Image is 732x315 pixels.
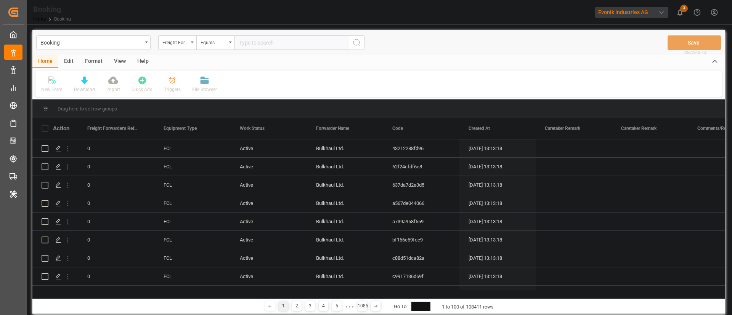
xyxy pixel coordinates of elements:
[459,249,536,267] div: [DATE] 13:13:18
[158,35,196,50] button: open menu
[78,213,154,230] div: 0
[231,286,307,304] div: Active
[78,249,154,267] div: 0
[316,126,349,131] span: Forwarder Name
[164,86,181,93] div: Triggers
[154,158,231,176] div: FCL
[108,55,132,68] div: View
[33,3,71,15] div: Booking
[394,303,408,310] div: Go To:
[53,125,69,132] div: Action
[201,37,226,46] div: Equals
[58,55,79,68] div: Edit
[383,139,459,157] div: 43212288fd96
[32,194,78,213] div: Press SPACE to select this row.
[33,16,46,22] a: Home
[305,301,315,311] div: 3
[41,86,63,93] div: New Form
[32,55,58,68] div: Home
[307,158,383,176] div: Bulkhaul Ltd.
[231,176,307,194] div: Active
[79,55,108,68] div: Format
[192,86,217,93] div: File Browser
[345,304,354,309] div: ● ● ●
[32,249,78,267] div: Press SPACE to select this row.
[307,231,383,249] div: Bulkhaul Ltd.
[132,55,154,68] div: Help
[459,267,536,285] div: [DATE] 13:13:18
[32,213,78,231] div: Press SPACE to select this row.
[383,267,459,285] div: c9917136d69f
[32,286,78,304] div: Press SPACE to select this row.
[164,126,197,131] span: Equipment Type
[459,158,536,176] div: [DATE] 13:13:18
[78,139,154,157] div: 0
[545,126,580,131] span: Caretaker Remark
[383,194,459,212] div: a567de044066
[154,194,231,212] div: FCL
[154,249,231,267] div: FCL
[87,126,138,131] span: Freight Forwarder's Reference No.
[392,126,403,131] span: Code
[32,267,78,286] div: Press SPACE to select this row.
[383,286,459,304] div: e77d78703ffe
[621,126,657,131] span: Caretaker Remark
[154,231,231,249] div: FCL
[231,231,307,249] div: Active
[154,139,231,157] div: FCL
[196,35,234,50] button: open menu
[671,4,689,21] button: show 3 new notifications
[231,213,307,230] div: Active
[74,86,95,93] div: Download
[595,7,668,18] div: Evonik Industries AG
[383,249,459,267] div: c88d51dca82a
[231,267,307,285] div: Active
[32,158,78,176] div: Press SPACE to select this row.
[234,35,349,50] input: Type to search
[383,213,459,230] div: a739a958f559
[154,286,231,304] div: FCL
[307,267,383,285] div: Bulkhaul Ltd.
[689,4,706,21] button: Help Center
[32,231,78,249] div: Press SPACE to select this row.
[106,86,120,93] div: Import
[459,231,536,249] div: [DATE] 13:13:18
[307,194,383,212] div: Bulkhaul Ltd.
[307,139,383,157] div: Bulkhaul Ltd.
[307,249,383,267] div: Bulkhaul Ltd.
[307,286,383,304] div: Bulkhaul Ltd.
[442,303,494,311] div: 1 to 100 of 108411 rows
[162,37,188,46] div: Freight Forwarder's Reference No.
[132,86,152,93] div: Quick Add
[58,106,117,112] span: Drag here to set row groups
[78,158,154,176] div: 0
[307,176,383,194] div: Bulkhaul Ltd.
[668,35,721,50] button: Save
[459,139,536,157] div: [DATE] 13:13:18
[40,37,142,47] div: Booking
[684,50,706,55] span: Ctrl/CMD + S
[307,213,383,230] div: Bulkhaul Ltd.
[319,301,328,311] div: 4
[680,5,688,12] span: 3
[231,158,307,176] div: Active
[36,35,151,50] button: open menu
[231,139,307,157] div: Active
[240,126,265,131] span: Work Status
[459,213,536,230] div: [DATE] 13:13:18
[459,286,536,304] div: [DATE] 13:13:18
[32,176,78,194] div: Press SPACE to select this row.
[154,176,231,194] div: FCL
[78,231,154,249] div: 0
[332,301,342,311] div: 5
[231,249,307,267] div: Active
[469,126,490,131] span: Created At
[231,194,307,212] div: Active
[383,176,459,194] div: 637da7d2e3d5
[459,194,536,212] div: [DATE] 13:13:18
[78,286,154,304] div: 0
[383,158,459,176] div: 62f24cfdf6e8
[32,139,78,158] div: Press SPACE to select this row.
[78,267,154,285] div: 0
[279,301,288,311] div: 1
